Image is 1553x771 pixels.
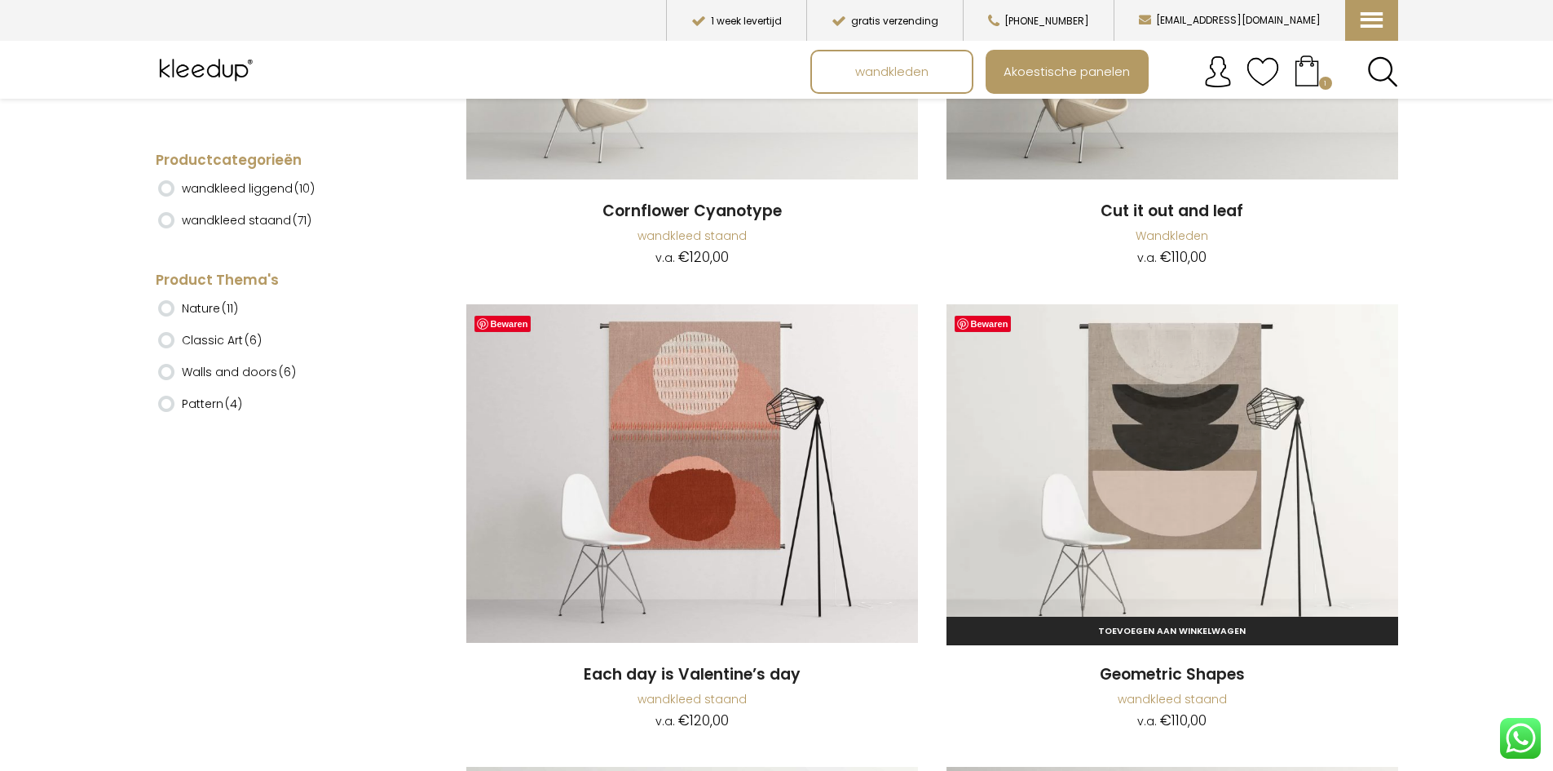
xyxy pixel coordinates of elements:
[466,201,918,223] a: Cornflower Cyanotype
[245,332,262,348] span: (6)
[987,51,1147,92] a: Akoestische panelen
[946,617,1398,645] a: Toevoegen aan winkelwagen: “Geometric Shapes“
[156,151,404,171] h4: Productcategorieën
[810,50,1410,94] nav: Main menu
[474,316,532,332] a: Bewaren
[1160,711,1207,730] bdi: 110,00
[1160,247,1207,267] bdi: 110,00
[1160,247,1171,267] span: €
[182,175,315,202] label: wandkleed liggend
[1279,50,1335,91] a: Your cart
[946,664,1398,686] a: Geometric Shapes
[182,390,242,418] label: Pattern
[182,295,238,322] label: Nature
[678,247,690,267] span: €
[678,711,690,730] span: €
[1246,55,1279,88] img: verlanglijstje.svg
[225,396,242,412] span: (4)
[156,50,261,91] img: Kleedup
[638,228,747,244] a: wandkleed staand
[678,711,729,730] bdi: 120,00
[638,691,747,707] a: wandkleed staand
[1137,250,1157,266] span: v.a.
[946,304,1398,644] img: Geometric Shapes
[466,664,918,686] a: Each day is Valentine’s day
[1137,713,1157,729] span: v.a.
[294,180,315,197] span: (10)
[156,271,404,290] h4: Product Thema's
[655,713,675,729] span: v.a.
[946,201,1398,223] a: Cut it out and leaf
[182,326,262,354] label: Classic Art
[1136,228,1208,244] a: Wandkleden
[1202,55,1234,88] img: account.svg
[222,300,238,317] span: (11)
[846,56,938,87] span: wandkleden
[182,358,296,386] label: Walls and doors
[955,316,1012,332] a: Bewaren
[1319,77,1332,90] span: 1
[678,247,729,267] bdi: 120,00
[466,304,918,644] img: Each Day Is Valentine’s Day
[293,212,311,228] span: (71)
[655,250,675,266] span: v.a.
[1160,711,1171,730] span: €
[1367,56,1398,87] a: Search
[995,56,1139,87] span: Akoestische panelen
[812,51,972,92] a: wandkleden
[279,364,296,380] span: (6)
[1118,691,1227,707] a: wandkleed staand
[182,206,311,234] label: wandkleed staand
